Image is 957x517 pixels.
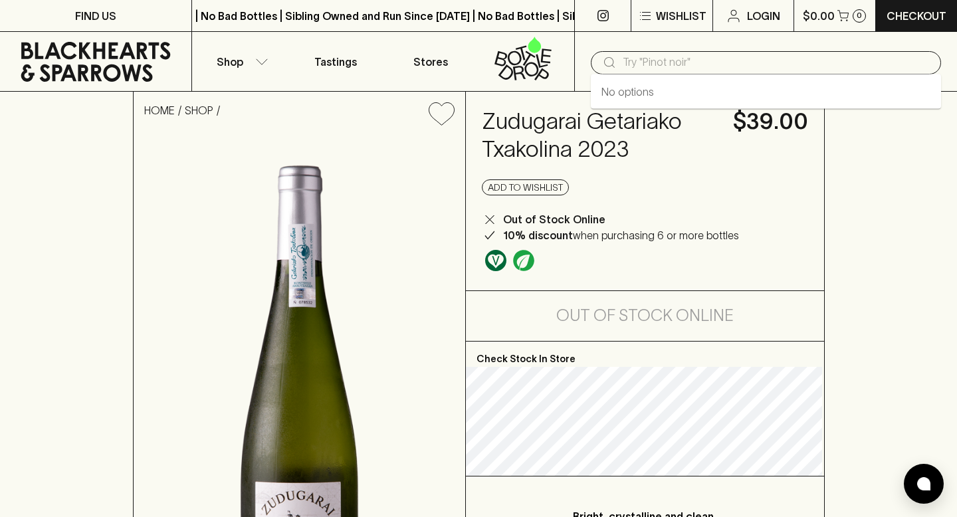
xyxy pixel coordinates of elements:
[733,108,808,136] h4: $39.00
[510,247,538,274] a: Organic
[482,108,717,163] h4: Zudugarai Getariako Txakolina 2023
[556,305,734,326] h5: Out of Stock Online
[466,342,824,367] p: Check Stock In Store
[144,104,175,116] a: HOME
[217,54,243,70] p: Shop
[314,54,357,70] p: Tastings
[857,12,862,19] p: 0
[482,179,569,195] button: Add to wishlist
[623,52,930,73] input: Try "Pinot noir"
[747,8,780,24] p: Login
[591,74,941,109] div: No options
[192,32,288,91] button: Shop
[656,8,706,24] p: Wishlist
[503,211,605,227] p: Out of Stock Online
[423,97,460,131] button: Add to wishlist
[185,104,213,116] a: SHOP
[383,32,479,91] a: Stores
[513,250,534,271] img: Organic
[485,250,506,271] img: Vegan
[917,477,930,490] img: bubble-icon
[413,54,448,70] p: Stores
[887,8,946,24] p: Checkout
[288,32,383,91] a: Tastings
[803,8,835,24] p: $0.00
[503,227,739,243] p: when purchasing 6 or more bottles
[75,8,116,24] p: FIND US
[503,229,573,241] b: 10% discount
[482,247,510,274] a: Made without the use of any animal products.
